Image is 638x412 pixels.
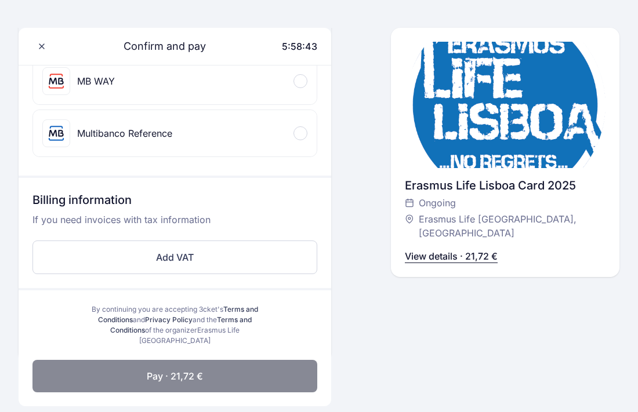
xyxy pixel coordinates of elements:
span: Erasmus Life [GEOGRAPHIC_DATA], [GEOGRAPHIC_DATA] [419,212,594,240]
button: Add VAT [32,240,317,274]
p: If you need invoices with tax information [32,213,317,236]
a: Privacy Policy [145,315,193,324]
span: Ongoing [419,196,456,210]
p: View details · 21,72 € [405,249,498,263]
div: Multibanco Reference [77,126,172,140]
button: Pay · 21,72 € [32,360,317,392]
span: Confirm and pay [110,38,206,54]
h3: Billing information [32,192,317,213]
div: By continuing you are accepting 3cket's and and the of the organizer [84,304,266,346]
span: Pay · 21,72 € [147,369,203,383]
span: 5:58:43 [282,41,317,52]
div: MB WAY [77,74,115,88]
div: Erasmus Life Lisboa Card 2025 [405,177,606,194]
